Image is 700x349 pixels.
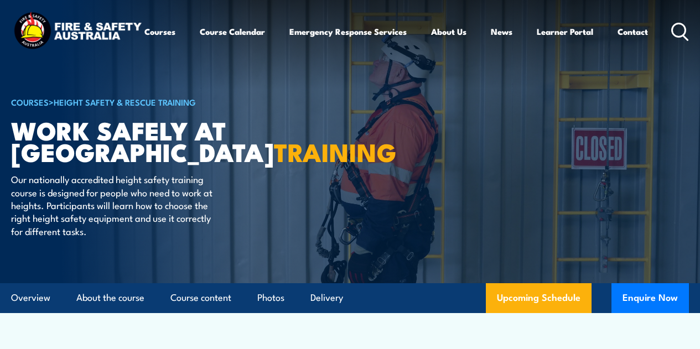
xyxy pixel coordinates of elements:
[200,18,265,45] a: Course Calendar
[144,18,175,45] a: Courses
[431,18,466,45] a: About Us
[54,96,196,108] a: Height Safety & Rescue Training
[11,283,50,312] a: Overview
[170,283,231,312] a: Course content
[486,283,592,313] a: Upcoming Schedule
[11,119,284,162] h1: Work Safely at [GEOGRAPHIC_DATA]
[289,18,407,45] a: Emergency Response Services
[11,96,49,108] a: COURSES
[76,283,144,312] a: About the course
[611,283,689,313] button: Enquire Now
[310,283,343,312] a: Delivery
[11,95,284,108] h6: >
[491,18,512,45] a: News
[274,132,397,170] strong: TRAINING
[257,283,284,312] a: Photos
[618,18,648,45] a: Contact
[11,173,213,237] p: Our nationally accredited height safety training course is designed for people who need to work a...
[537,18,593,45] a: Learner Portal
